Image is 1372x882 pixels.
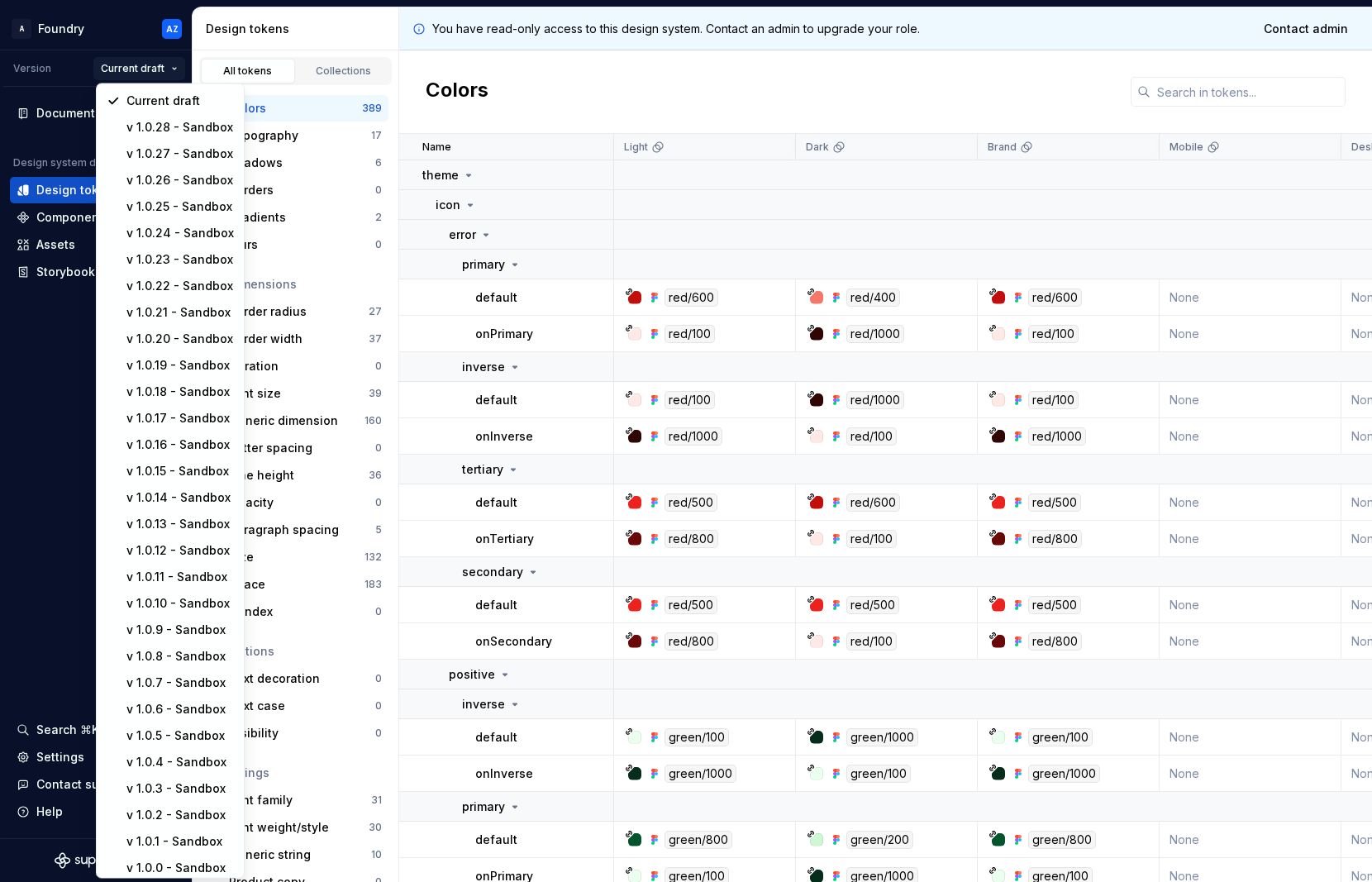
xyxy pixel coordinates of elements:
[126,516,234,532] div: v 1.0.13 - Sandbox
[126,463,234,479] div: v 1.0.15 - Sandbox
[126,833,234,850] div: v 1.0.1 - Sandbox
[126,410,234,427] div: v 1.0.17 - Sandbox
[126,489,234,506] div: v 1.0.14 - Sandbox
[126,754,234,770] div: v 1.0.4 - Sandbox
[126,569,234,585] div: v 1.0.11 - Sandbox
[126,648,234,665] div: v 1.0.8 - Sandbox
[126,145,234,162] div: v 1.0.27 - Sandbox
[126,119,234,136] div: v 1.0.28 - Sandbox
[126,780,234,797] div: v 1.0.3 - Sandbox
[126,304,234,321] div: v 1.0.21 - Sandbox
[126,198,234,215] div: v 1.0.25 - Sandbox
[126,225,234,241] div: v 1.0.24 - Sandbox
[126,331,234,347] div: v 1.0.20 - Sandbox
[126,357,234,374] div: v 1.0.19 - Sandbox
[126,675,234,691] div: v 1.0.7 - Sandbox
[126,172,234,188] div: v 1.0.26 - Sandbox
[126,436,234,453] div: v 1.0.16 - Sandbox
[126,251,234,268] div: v 1.0.23 - Sandbox
[126,542,234,559] div: v 1.0.12 - Sandbox
[126,384,234,400] div: v 1.0.18 - Sandbox
[126,278,234,294] div: v 1.0.22 - Sandbox
[126,622,234,638] div: v 1.0.9 - Sandbox
[126,701,234,718] div: v 1.0.6 - Sandbox
[126,807,234,823] div: v 1.0.2 - Sandbox
[126,727,234,744] div: v 1.0.5 - Sandbox
[126,860,234,876] div: v 1.0.0 - Sandbox
[126,595,234,612] div: v 1.0.10 - Sandbox
[126,93,234,109] div: Current draft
